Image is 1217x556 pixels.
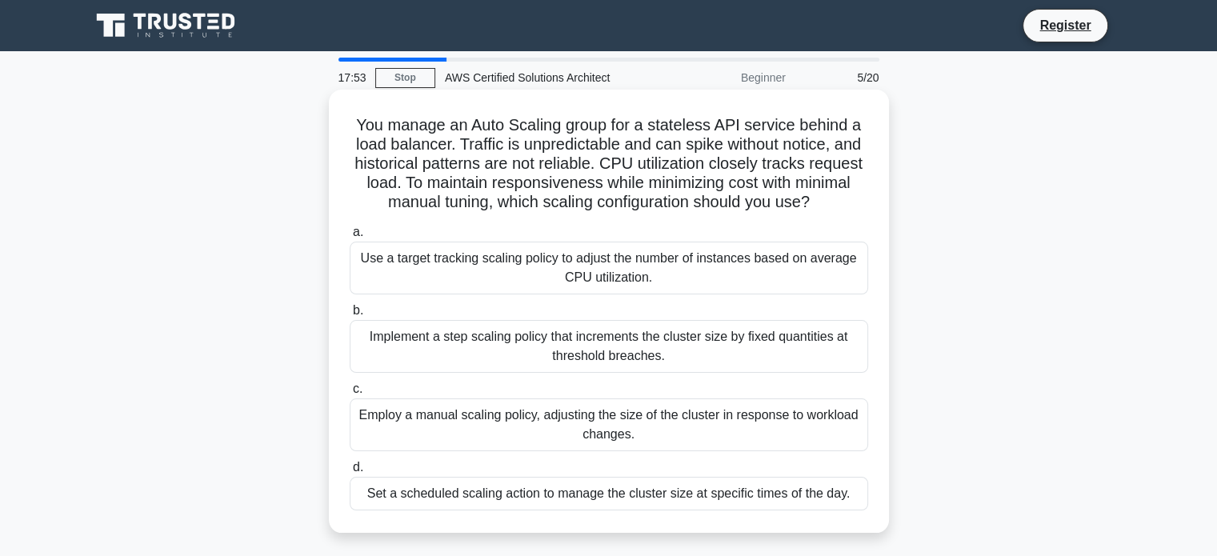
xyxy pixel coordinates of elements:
div: Implement a step scaling policy that increments the cluster size by fixed quantities at threshold... [350,320,868,373]
div: Beginner [655,62,795,94]
div: 17:53 [329,62,375,94]
h5: You manage an Auto Scaling group for a stateless API service behind a load balancer. Traffic is u... [348,115,870,213]
span: b. [353,303,363,317]
div: Employ a manual scaling policy, adjusting the size of the cluster in response to workload changes. [350,398,868,451]
span: d. [353,460,363,474]
a: Stop [375,68,435,88]
div: Use a target tracking scaling policy to adjust the number of instances based on average CPU utili... [350,242,868,294]
div: Set a scheduled scaling action to manage the cluster size at specific times of the day. [350,477,868,510]
span: c. [353,382,362,395]
div: 5/20 [795,62,889,94]
div: AWS Certified Solutions Architect [435,62,655,94]
span: a. [353,225,363,238]
a: Register [1030,15,1100,35]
